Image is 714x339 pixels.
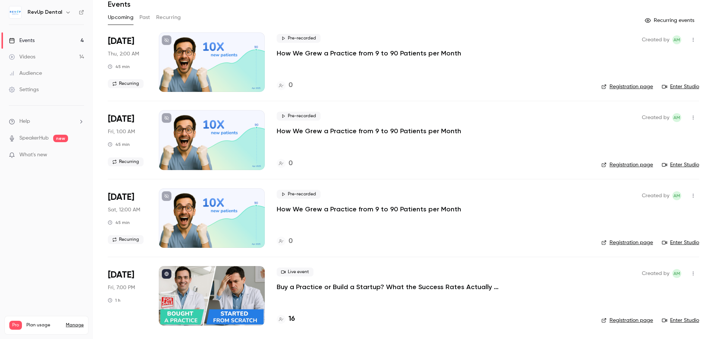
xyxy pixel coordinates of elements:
[277,282,500,291] a: Buy a Practice or Build a Startup? What the Success Rates Actually Say
[642,113,669,122] span: Created by
[108,284,135,291] span: Fri, 7:00 PM
[108,269,134,281] span: [DATE]
[641,15,699,26] button: Recurring events
[673,113,680,122] span: AM
[9,53,35,61] div: Videos
[28,9,62,16] h6: RevUp Dental
[277,112,321,121] span: Pre-recorded
[662,83,699,90] a: Enter Studio
[662,239,699,246] a: Enter Studio
[672,191,681,200] span: Adrian Mihai
[277,49,461,58] a: How We Grew a Practice from 9 to 90 Patients per Month
[277,190,321,199] span: Pre-recorded
[108,79,144,88] span: Recurring
[108,113,134,125] span: [DATE]
[108,157,144,166] span: Recurring
[642,269,669,278] span: Created by
[289,236,293,246] h4: 0
[26,322,61,328] span: Plan usage
[672,35,681,44] span: Adrian Mihai
[108,128,135,135] span: Fri, 1:00 AM
[277,268,313,276] span: Live event
[19,151,47,159] span: What's new
[53,135,68,142] span: new
[601,83,653,90] a: Registration page
[108,191,134,203] span: [DATE]
[673,35,680,44] span: AM
[277,34,321,43] span: Pre-recorded
[156,12,181,23] button: Recurring
[75,152,84,159] iframe: Noticeable Trigger
[139,12,150,23] button: Past
[673,191,680,200] span: AM
[19,134,49,142] a: SpeakerHub
[277,80,293,90] a: 0
[601,239,653,246] a: Registration page
[108,206,140,214] span: Sat, 12:00 AM
[108,35,134,47] span: [DATE]
[108,266,147,326] div: Sep 5 Fri, 12:00 PM (America/Toronto)
[9,118,84,125] li: help-dropdown-opener
[289,80,293,90] h4: 0
[673,269,680,278] span: AM
[672,269,681,278] span: Adrian Mihai
[277,159,293,169] a: 0
[9,70,42,77] div: Audience
[642,191,669,200] span: Created by
[108,110,147,170] div: Aug 28 Thu, 6:00 PM (America/Toronto)
[108,50,139,58] span: Thu, 2:00 AM
[108,188,147,248] div: Aug 29 Fri, 5:00 PM (America/Toronto)
[9,6,21,18] img: RevUp Dental
[662,317,699,324] a: Enter Studio
[108,297,120,303] div: 1 h
[277,127,461,135] a: How We Grew a Practice from 9 to 90 Patients per Month
[277,314,295,324] a: 16
[9,321,22,330] span: Pro
[662,161,699,169] a: Enter Studio
[19,118,30,125] span: Help
[108,220,130,226] div: 45 min
[277,205,461,214] a: How We Grew a Practice from 9 to 90 Patients per Month
[108,141,130,147] div: 45 min
[601,161,653,169] a: Registration page
[66,322,84,328] a: Manage
[108,235,144,244] span: Recurring
[277,236,293,246] a: 0
[108,12,134,23] button: Upcoming
[108,32,147,92] div: Aug 27 Wed, 7:00 PM (America/Toronto)
[289,314,295,324] h4: 16
[9,37,35,44] div: Events
[672,113,681,122] span: Adrian Mihai
[108,64,130,70] div: 45 min
[642,35,669,44] span: Created by
[9,86,39,93] div: Settings
[601,317,653,324] a: Registration page
[289,159,293,169] h4: 0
